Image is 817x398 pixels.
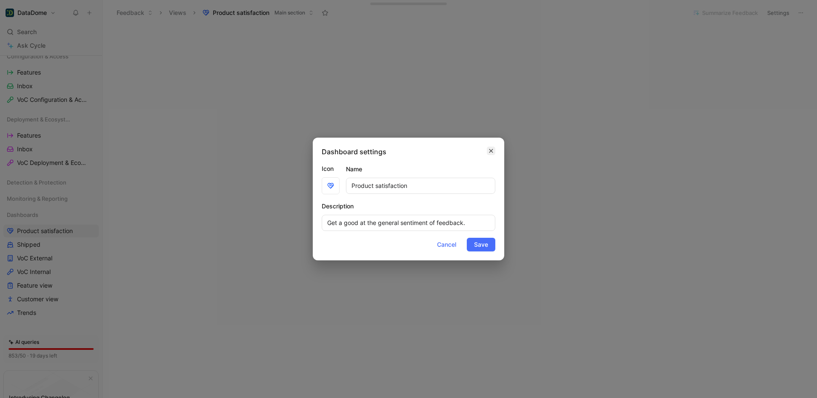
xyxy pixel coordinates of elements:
span: Save [474,239,488,250]
h2: Dashboard settings [322,147,386,157]
button: Cancel [430,238,463,251]
h2: Name [346,164,362,174]
input: Your view name [346,178,495,194]
span: Cancel [437,239,456,250]
h2: Description [322,201,354,211]
input: Your view description [322,215,495,231]
button: Save [467,238,495,251]
label: Icon [322,164,340,174]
